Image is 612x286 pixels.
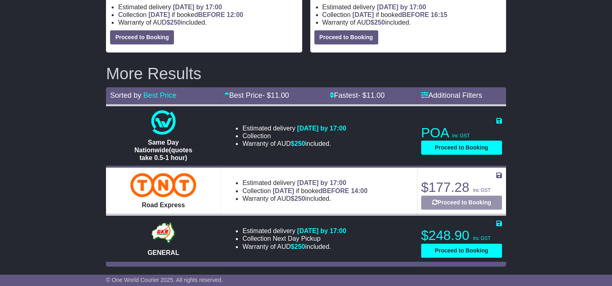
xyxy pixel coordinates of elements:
[167,19,181,26] span: $
[374,19,385,26] span: 250
[402,11,429,18] span: BEFORE
[297,179,347,186] span: [DATE] by 17:00
[421,227,502,244] p: $248.90
[148,11,170,18] span: [DATE]
[118,19,298,26] li: Warranty of AUD included.
[297,227,347,234] span: [DATE] by 17:00
[297,125,347,132] span: [DATE] by 17:00
[421,244,502,258] button: Proceed to Booking
[352,11,447,18] span: if booked
[110,30,174,44] button: Proceed to Booking
[377,4,426,11] span: [DATE] by 17:00
[271,91,289,99] span: 11.00
[431,11,447,18] span: 16:15
[198,11,225,18] span: BEFORE
[351,187,368,194] span: 14:00
[314,30,378,44] button: Proceed to Booking
[224,91,289,99] a: Best Price- $11.00
[322,19,502,26] li: Warranty of AUD included.
[106,277,223,283] span: © One World Courier 2025. All rights reserved.
[330,91,385,99] a: Fastest- $11.00
[322,11,502,19] li: Collection
[358,91,385,99] span: - $
[118,3,298,11] li: Estimated delivery
[110,91,141,99] span: Sorted by
[242,124,346,132] li: Estimated delivery
[242,195,367,202] li: Warranty of AUD included.
[421,196,502,210] button: Proceed to Booking
[173,4,222,11] span: [DATE] by 17:00
[273,187,294,194] span: [DATE]
[366,91,385,99] span: 11.00
[106,65,506,82] h2: More Results
[227,11,243,18] span: 12:00
[452,133,470,139] span: inc GST
[294,140,305,147] span: 250
[149,221,177,245] img: GKR: GENERAL
[421,141,502,155] button: Proceed to Booking
[242,132,346,140] li: Collection
[262,91,289,99] span: - $
[421,179,502,196] p: $177.28
[421,125,502,141] p: POA
[473,187,490,193] span: inc GST
[294,195,305,202] span: 250
[291,195,305,202] span: $
[291,243,305,250] span: $
[242,235,346,242] li: Collection
[322,3,502,11] li: Estimated delivery
[273,235,320,242] span: Next Day Pickup
[148,11,243,18] span: if booked
[242,227,346,235] li: Estimated delivery
[242,179,367,187] li: Estimated delivery
[148,249,179,256] span: GENERAL
[118,11,298,19] li: Collection
[291,140,305,147] span: $
[242,187,367,195] li: Collection
[134,139,192,161] span: Same Day Nationwide(quotes take 0.5-1 hour)
[242,140,346,147] li: Warranty of AUD included.
[322,187,349,194] span: BEFORE
[142,202,185,208] span: Road Express
[170,19,181,26] span: 250
[143,91,176,99] a: Best Price
[130,173,196,197] img: TNT Domestic: Road Express
[421,91,482,99] a: Additional Filters
[151,110,176,135] img: One World Courier: Same Day Nationwide(quotes take 0.5-1 hour)
[273,187,367,194] span: if booked
[371,19,385,26] span: $
[294,243,305,250] span: 250
[352,11,374,18] span: [DATE]
[242,243,346,250] li: Warranty of AUD included.
[473,236,490,241] span: inc GST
